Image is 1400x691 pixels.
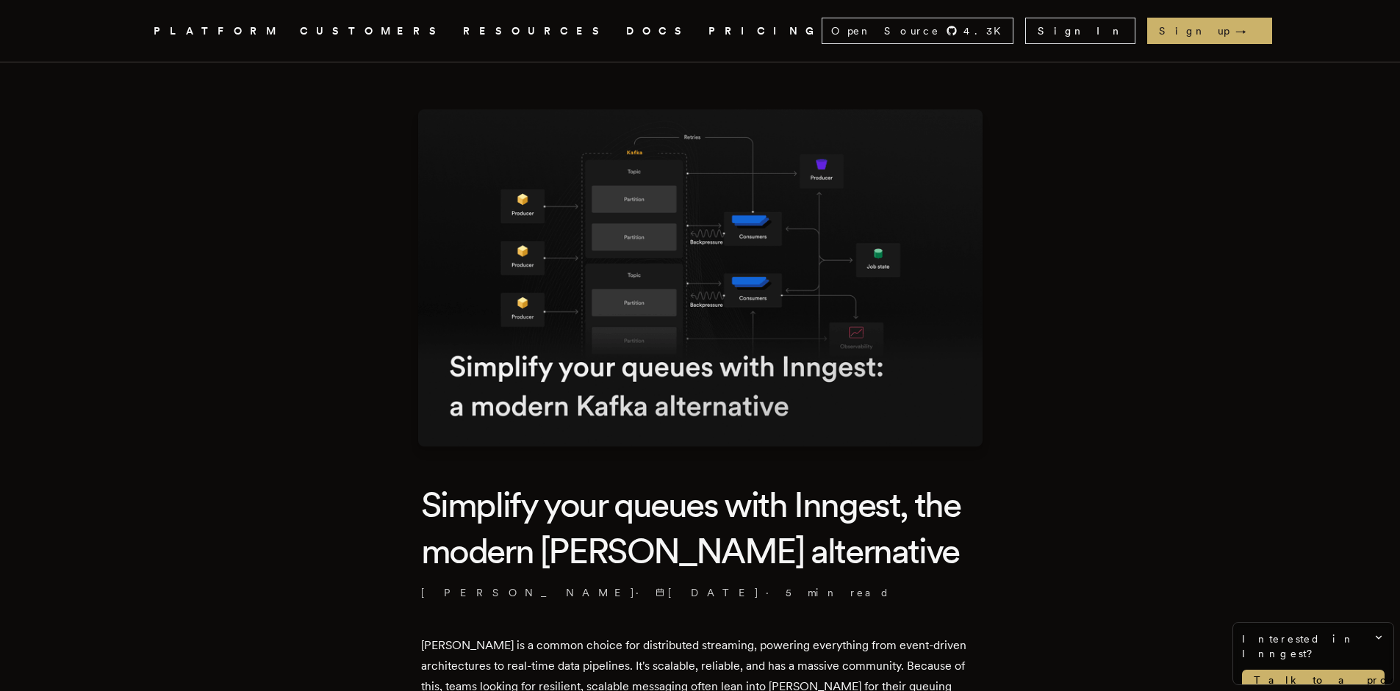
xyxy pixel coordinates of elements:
[1147,18,1272,44] a: Sign up
[421,482,980,574] h1: Simplify your queues with Inngest, the modern [PERSON_NAME] alternative
[626,22,691,40] a: DOCS
[154,22,282,40] button: PLATFORM
[786,585,890,600] span: 5 min read
[963,23,1010,38] span: 4.3 K
[1242,670,1385,690] a: Talk to a product expert
[656,585,760,600] span: [DATE]
[418,109,983,446] img: Featured image for Simplify your queues with Inngest, the modern Kafka alternative blog post
[831,23,940,38] span: Open Source
[463,22,609,40] button: RESOURCES
[708,22,822,40] a: PRICING
[300,22,445,40] a: CUSTOMERS
[1242,632,1385,661] span: Interested in Inngest?
[1235,23,1260,38] span: →
[421,585,980,600] p: [PERSON_NAME] · ·
[1025,18,1135,44] a: Sign In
